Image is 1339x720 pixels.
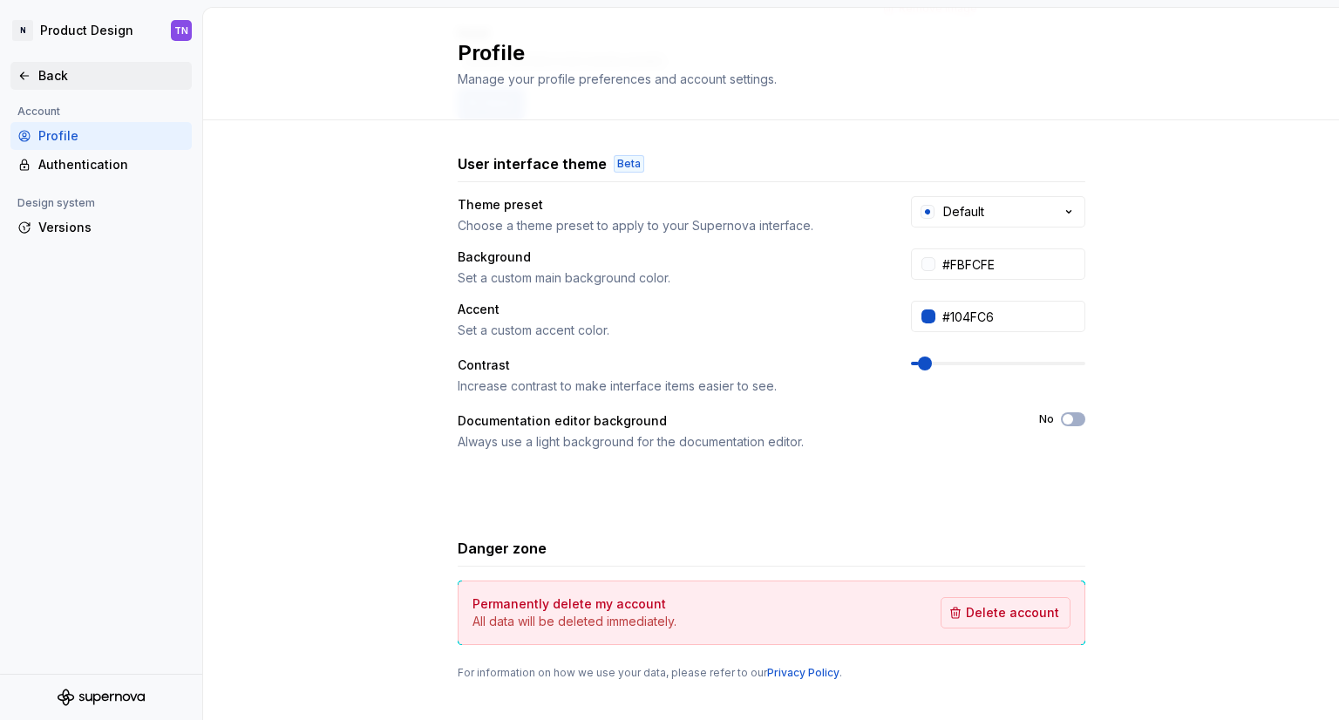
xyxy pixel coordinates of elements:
[458,153,607,174] h3: User interface theme
[10,193,102,214] div: Design system
[911,196,1085,228] button: Default
[458,538,547,559] h3: Danger zone
[40,22,133,39] div: Product Design
[614,155,644,173] div: Beta
[3,11,199,50] button: NProduct DesignTN
[458,71,777,86] span: Manage your profile preferences and account settings.
[472,595,666,613] h4: Permanently delete my account
[458,217,880,234] div: Choose a theme preset to apply to your Supernova interface.
[38,127,185,145] div: Profile
[10,122,192,150] a: Profile
[458,301,880,318] div: Accent
[10,214,192,241] a: Versions
[458,39,1064,67] h2: Profile
[10,62,192,90] a: Back
[935,301,1085,332] input: #104FC6
[943,203,984,221] div: Default
[38,219,185,236] div: Versions
[458,322,880,339] div: Set a custom accent color.
[174,24,188,37] div: TN
[966,604,1059,622] span: Delete account
[10,101,67,122] div: Account
[458,412,1008,430] div: Documentation editor background
[1039,412,1054,426] label: No
[472,613,676,630] p: All data will be deleted immediately.
[458,377,880,395] div: Increase contrast to make interface items easier to see.
[38,67,185,85] div: Back
[10,151,192,179] a: Authentication
[458,666,1085,680] div: For information on how we use your data, please refer to our .
[458,269,880,287] div: Set a custom main background color.
[767,666,839,679] a: Privacy Policy
[458,433,1008,451] div: Always use a light background for the documentation editor.
[12,20,33,41] div: N
[458,248,880,266] div: Background
[58,689,145,706] svg: Supernova Logo
[935,248,1085,280] input: #FFFFFF
[458,357,880,374] div: Contrast
[38,156,185,173] div: Authentication
[941,597,1071,628] button: Delete account
[458,196,880,214] div: Theme preset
